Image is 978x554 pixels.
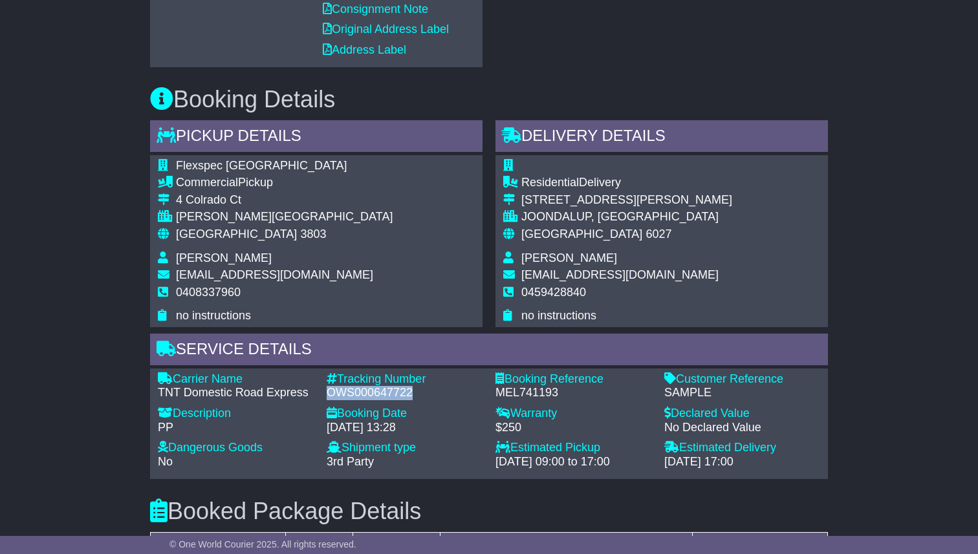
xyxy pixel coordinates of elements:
h3: Booking Details [150,87,828,112]
a: Address Label [323,43,406,56]
div: Domain Overview [52,76,116,85]
h3: Booked Package Details [150,498,828,524]
span: Flexspec [GEOGRAPHIC_DATA] [176,159,347,172]
span: [PERSON_NAME] [521,251,617,264]
div: MEL741193 [495,386,651,400]
div: [STREET_ADDRESS][PERSON_NAME] [521,193,732,208]
span: [GEOGRAPHIC_DATA] [521,228,642,240]
span: no instructions [521,309,596,322]
div: Estimated Pickup [495,441,651,455]
span: Commercial [176,176,238,189]
div: Pickup [176,176,393,190]
div: Keywords by Traffic [145,76,213,85]
span: [EMAIL_ADDRESS][DOMAIN_NAME] [521,268,719,281]
div: 4 Colrado Ct [176,193,393,208]
span: 6027 [646,228,671,240]
div: Description [158,407,314,421]
div: JOONDALUP, [GEOGRAPHIC_DATA] [521,210,732,224]
div: Service Details [150,334,828,368]
div: Booking Reference [495,372,651,387]
span: No [158,455,173,468]
div: TNT Domestic Road Express [158,386,314,400]
span: 0408337960 [176,286,241,299]
span: [PERSON_NAME] [176,251,272,264]
div: Domain: [DOMAIN_NAME] [34,34,142,44]
div: [DATE] 17:00 [664,455,820,469]
span: 3rd Party [327,455,374,468]
div: SAMPLE [664,386,820,400]
span: no instructions [176,309,251,322]
a: Consignment Note [323,3,428,16]
div: Carrier Name [158,372,314,387]
span: 0459428840 [521,286,586,299]
div: Booking Date [327,407,483,421]
span: [GEOGRAPHIC_DATA] [176,228,297,240]
div: OWS000647722 [327,386,483,400]
div: Warranty [495,407,651,421]
img: website_grey.svg [21,34,31,44]
div: Tracking Number [327,372,483,387]
img: tab_keywords_by_traffic_grey.svg [131,75,141,85]
div: Estimated Delivery [664,441,820,455]
div: [PERSON_NAME][GEOGRAPHIC_DATA] [176,210,393,224]
div: Declared Value [664,407,820,421]
div: PP [158,421,314,435]
span: © One World Courier 2025. All rights reserved. [169,539,356,549]
div: v 4.0.25 [36,21,63,31]
div: Customer Reference [664,372,820,387]
div: $250 [495,421,651,435]
div: Pickup Details [150,120,483,155]
span: [EMAIL_ADDRESS][DOMAIN_NAME] [176,268,373,281]
div: Shipment type [327,441,483,455]
div: Delivery [521,176,732,190]
div: Dangerous Goods [158,441,314,455]
div: [DATE] 13:28 [327,421,483,435]
img: tab_domain_overview_orange.svg [38,75,48,85]
span: Residential [521,176,579,189]
span: 3803 [300,228,326,240]
img: logo_orange.svg [21,21,31,31]
a: Original Address Label [323,23,449,36]
div: Delivery Details [495,120,828,155]
div: No Declared Value [664,421,820,435]
div: [DATE] 09:00 to 17:00 [495,455,651,469]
